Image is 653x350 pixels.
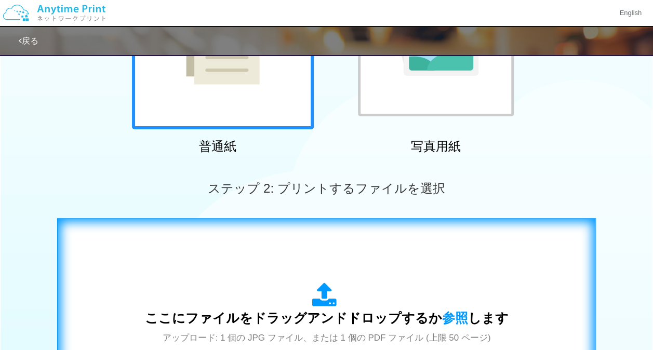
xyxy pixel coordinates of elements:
[19,36,38,45] a: 戻る
[442,311,468,325] span: 参照
[208,181,445,195] span: ステップ 2: プリントするファイルを選択
[345,140,527,153] h2: 写真用紙
[127,140,309,153] h2: 普通紙
[145,311,509,325] span: ここにファイルをドラッグアンドドロップするか します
